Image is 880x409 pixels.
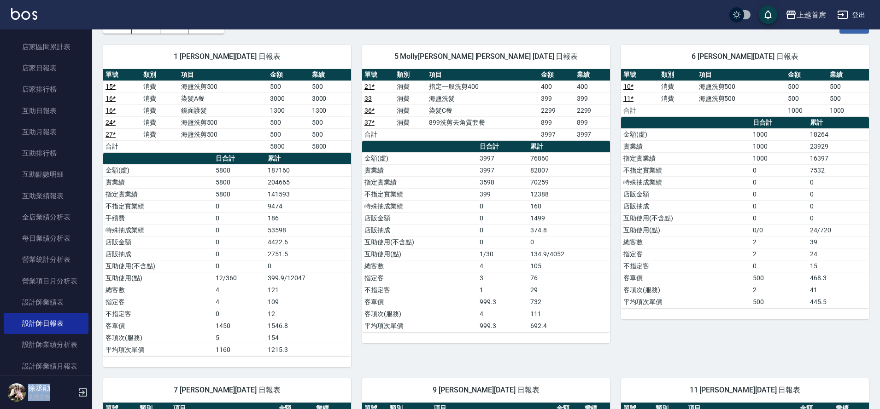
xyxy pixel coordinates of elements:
[751,200,808,212] td: 0
[268,128,309,140] td: 500
[141,92,179,104] td: 消費
[362,141,610,332] table: a dense table
[4,58,88,79] a: 店家日報表
[179,116,268,128] td: 海鹽洗剪500
[697,81,786,92] td: 海鹽洗剪500
[786,92,827,104] td: 500
[310,81,351,92] td: 500
[103,69,141,81] th: 單號
[103,164,213,176] td: 金額(虛)
[427,92,539,104] td: 海鹽洗髮
[528,176,610,188] td: 70259
[808,296,869,308] td: 445.5
[477,236,528,248] td: 0
[477,284,528,296] td: 1
[362,308,477,320] td: 客項次(服務)
[808,224,869,236] td: 24/720
[751,248,808,260] td: 2
[4,228,88,249] a: 每日業績分析表
[528,248,610,260] td: 134.9/4052
[808,117,869,129] th: 累計
[477,164,528,176] td: 3997
[362,176,477,188] td: 指定實業績
[362,69,610,141] table: a dense table
[213,296,265,308] td: 4
[621,224,751,236] td: 互助使用(點)
[362,128,394,140] td: 合計
[394,104,427,116] td: 消費
[539,128,574,140] td: 3997
[751,164,808,176] td: 0
[213,308,265,320] td: 0
[4,100,88,121] a: 互助日報表
[427,81,539,92] td: 指定一般洗剪400
[528,236,610,248] td: 0
[621,69,869,117] table: a dense table
[103,200,213,212] td: 不指定實業績
[265,248,351,260] td: 2751.5
[362,260,477,272] td: 總客數
[265,236,351,248] td: 4422.6
[751,284,808,296] td: 2
[751,212,808,224] td: 0
[265,332,351,344] td: 154
[103,188,213,200] td: 指定實業績
[528,164,610,176] td: 82807
[141,116,179,128] td: 消費
[697,69,786,81] th: 項目
[827,81,869,92] td: 500
[362,224,477,236] td: 店販抽成
[786,81,827,92] td: 500
[103,320,213,332] td: 客單價
[621,140,751,152] td: 實業績
[213,153,265,165] th: 日合計
[364,95,372,102] a: 33
[4,36,88,58] a: 店家區間累計表
[751,224,808,236] td: 0/0
[268,140,309,152] td: 5800
[103,332,213,344] td: 客項次(服務)
[114,386,340,395] span: 7 [PERSON_NAME][DATE] 日報表
[528,188,610,200] td: 12388
[373,52,599,61] span: 5 Molly[PERSON_NAME] [PERSON_NAME] [DATE] 日報表
[103,344,213,356] td: 平均項次單價
[4,313,88,334] a: 設計師日報表
[265,212,351,224] td: 186
[786,104,827,116] td: 1000
[427,104,539,116] td: 染髮C餐
[528,272,610,284] td: 76
[213,272,265,284] td: 12/360
[141,128,179,140] td: 消費
[528,296,610,308] td: 732
[575,128,610,140] td: 3997
[28,384,75,393] h5: 徐丞勛
[621,260,751,272] td: 不指定客
[179,81,268,92] td: 海鹽洗剪500
[213,236,265,248] td: 0
[103,212,213,224] td: 手續費
[362,200,477,212] td: 特殊抽成業績
[4,79,88,100] a: 店家排行榜
[394,69,427,81] th: 類別
[528,141,610,153] th: 累計
[427,116,539,128] td: 899洗剪去角質套餐
[213,224,265,236] td: 0
[759,6,777,24] button: save
[310,92,351,104] td: 3000
[808,272,869,284] td: 468.3
[4,185,88,207] a: 互助業績報表
[659,69,697,81] th: 類別
[528,308,610,320] td: 111
[114,52,340,61] span: 1 [PERSON_NAME][DATE] 日報表
[539,92,574,104] td: 399
[7,383,26,402] img: Person
[213,188,265,200] td: 5800
[4,121,88,143] a: 互助月報表
[362,320,477,332] td: 平均項次單價
[141,81,179,92] td: 消費
[265,260,351,272] td: 0
[213,320,265,332] td: 1450
[528,260,610,272] td: 105
[213,164,265,176] td: 5800
[575,69,610,81] th: 業績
